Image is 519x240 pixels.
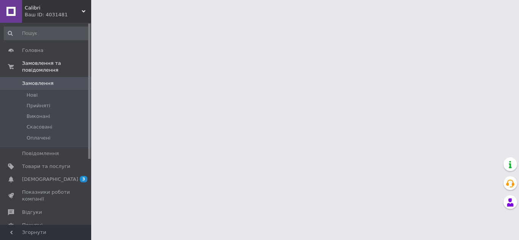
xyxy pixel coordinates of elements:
span: Замовлення [22,80,54,87]
span: Calibri [25,5,82,11]
span: Покупці [22,222,43,229]
span: Прийняті [27,102,50,109]
span: [DEMOGRAPHIC_DATA] [22,176,78,183]
span: Повідомлення [22,150,59,157]
span: Замовлення та повідомлення [22,60,91,74]
span: 3 [80,176,87,182]
span: Нові [27,92,38,99]
span: Головна [22,47,43,54]
span: Відгуки [22,209,42,216]
span: Оплачені [27,135,51,141]
span: Виконані [27,113,50,120]
span: Скасовані [27,124,52,130]
span: Товари та послуги [22,163,70,170]
input: Пошук [4,27,90,40]
span: Показники роботи компанії [22,189,70,202]
div: Ваш ID: 4031481 [25,11,91,18]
